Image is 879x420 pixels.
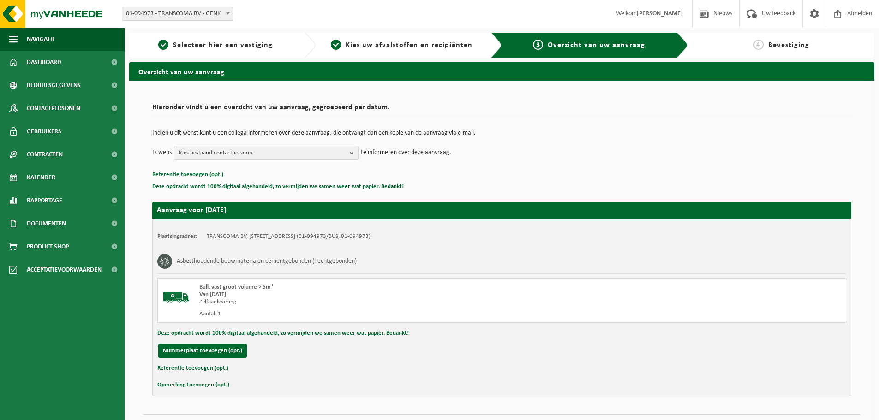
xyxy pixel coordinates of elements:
td: TRANSCOMA BV, [STREET_ADDRESS] (01-094973/BUS, 01-094973) [207,233,371,240]
span: Acceptatievoorwaarden [27,258,102,281]
strong: [PERSON_NAME] [637,10,683,17]
a: 2Kies uw afvalstoffen en recipiënten [320,40,484,51]
strong: Aanvraag voor [DATE] [157,207,226,214]
button: Nummerplaat toevoegen (opt.) [158,344,247,358]
span: Selecteer hier een vestiging [173,41,273,49]
p: Ik wens [152,146,172,160]
span: Kalender [27,166,55,189]
span: Documenten [27,212,66,235]
button: Referentie toevoegen (opt.) [157,362,228,374]
span: Contracten [27,143,63,166]
span: Dashboard [27,51,61,74]
button: Deze opdracht wordt 100% digitaal afgehandeld, zo vermijden we samen weer wat papier. Bedankt! [157,327,409,339]
img: BL-SO-LV.png [162,284,190,311]
span: Kies bestaand contactpersoon [179,146,346,160]
span: 01-094973 - TRANSCOMA BV - GENK [122,7,233,21]
h2: Overzicht van uw aanvraag [129,62,874,80]
button: Opmerking toevoegen (opt.) [157,379,229,391]
span: 2 [331,40,341,50]
span: Navigatie [27,28,55,51]
button: Referentie toevoegen (opt.) [152,169,223,181]
span: Bedrijfsgegevens [27,74,81,97]
p: te informeren over deze aanvraag. [361,146,451,160]
span: Gebruikers [27,120,61,143]
span: Kies uw afvalstoffen en recipiënten [346,41,472,49]
a: 1Selecteer hier een vestiging [134,40,297,51]
span: Bevestiging [768,41,809,49]
span: 01-094973 - TRANSCOMA BV - GENK [122,7,233,20]
strong: Plaatsingsadres: [157,233,197,239]
h3: Asbesthoudende bouwmaterialen cementgebonden (hechtgebonden) [177,254,357,269]
span: 3 [533,40,543,50]
h2: Hieronder vindt u een overzicht van uw aanvraag, gegroepeerd per datum. [152,104,851,116]
div: Zelfaanlevering [199,298,539,306]
span: Product Shop [27,235,69,258]
span: Bulk vast groot volume > 6m³ [199,284,273,290]
strong: Van [DATE] [199,291,226,297]
button: Kies bestaand contactpersoon [174,146,359,160]
p: Indien u dit wenst kunt u een collega informeren over deze aanvraag, die ontvangt dan een kopie v... [152,130,851,136]
span: Overzicht van uw aanvraag [548,41,645,49]
button: Deze opdracht wordt 100% digitaal afgehandeld, zo vermijden we samen weer wat papier. Bedankt! [152,181,404,193]
span: 1 [158,40,168,50]
span: Contactpersonen [27,97,80,120]
div: Aantal: 1 [199,310,539,318]
span: Rapportage [27,189,62,212]
span: 4 [753,40,764,50]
